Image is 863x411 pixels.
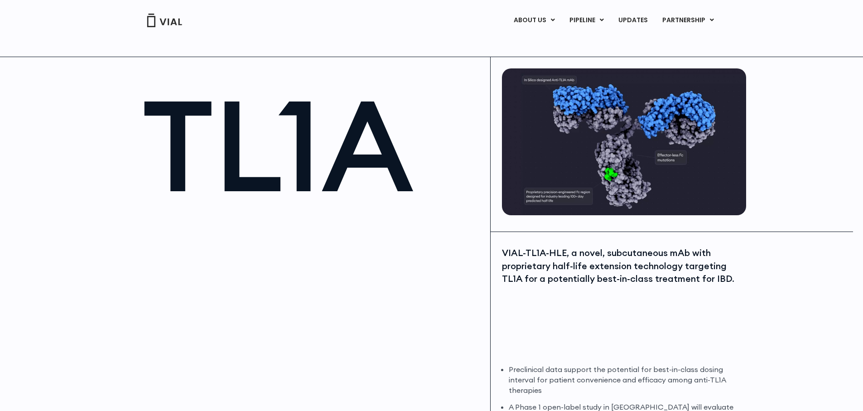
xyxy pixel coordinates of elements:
[502,247,744,285] div: VIAL-TL1A-HLE, a novel, subcutaneous mAb with proprietary half-life extension technology targetin...
[611,13,655,28] a: UPDATES
[562,13,611,28] a: PIPELINEMenu Toggle
[655,13,721,28] a: PARTNERSHIPMenu Toggle
[142,82,482,208] h1: TL1A
[506,13,562,28] a: ABOUT USMenu Toggle
[509,364,744,396] li: Preclinical data support the potential for best-in-class dosing interval for patient convenience ...
[502,68,746,215] img: TL1A antibody diagram.
[146,14,183,27] img: Vial Logo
